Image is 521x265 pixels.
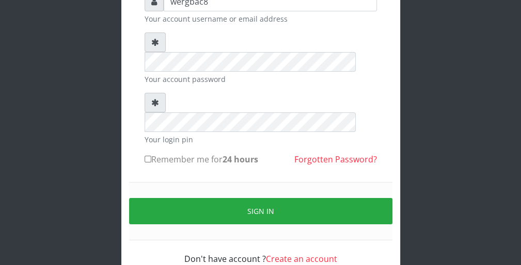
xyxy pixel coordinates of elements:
b: 24 hours [223,154,258,165]
label: Remember me for [145,153,258,165]
button: Sign in [129,198,392,224]
input: Remember me for24 hours [145,156,151,162]
small: Your account password [145,74,377,85]
a: Create an account [266,253,337,264]
small: Your login pin [145,134,377,145]
small: Your account username or email address [145,13,377,24]
a: Forgotten Password? [294,154,377,165]
div: Don't have account ? [145,240,377,265]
